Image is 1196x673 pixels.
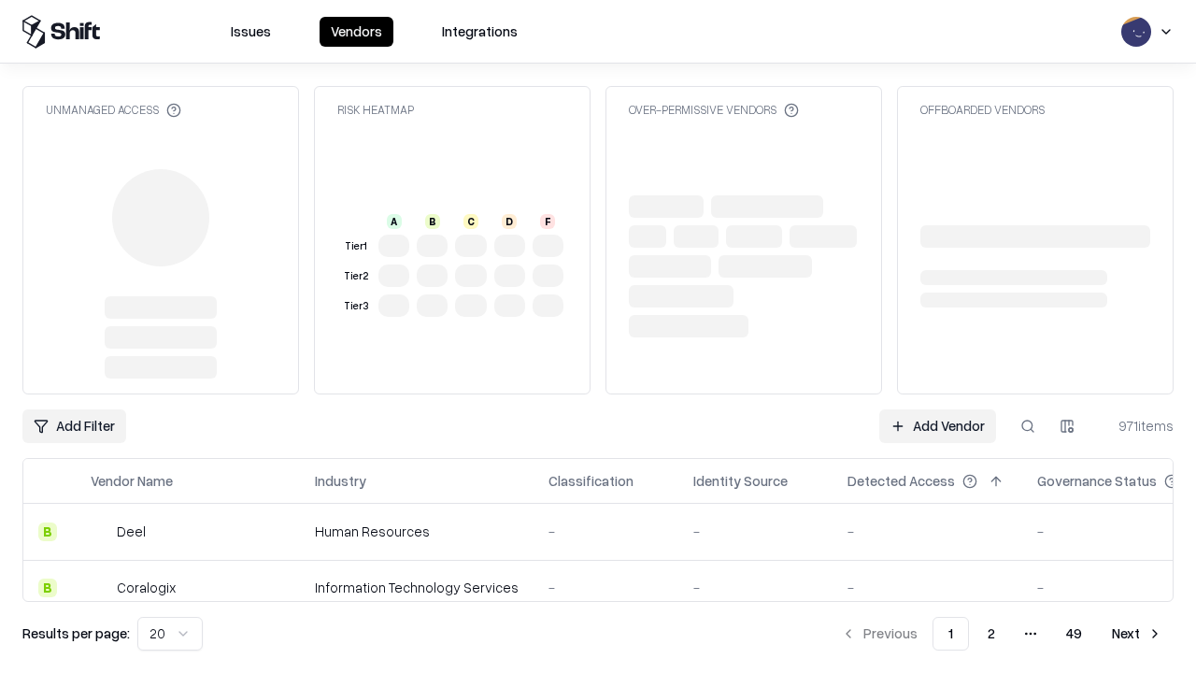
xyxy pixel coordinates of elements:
div: Governance Status [1037,471,1157,491]
div: Over-Permissive Vendors [629,102,799,118]
p: Results per page: [22,623,130,643]
div: Identity Source [693,471,788,491]
button: 1 [933,617,969,651]
div: Human Resources [315,522,519,541]
div: Vendor Name [91,471,173,491]
div: Tier 2 [341,268,371,284]
button: 49 [1051,617,1097,651]
div: F [540,214,555,229]
div: - [847,578,1007,597]
div: C [463,214,478,229]
div: - [548,578,663,597]
button: Vendors [320,17,393,47]
div: - [847,522,1007,541]
div: - [693,578,818,597]
div: Information Technology Services [315,578,519,597]
div: Coralogix [117,578,176,597]
button: Add Filter [22,409,126,443]
div: - [548,522,663,541]
div: Risk Heatmap [337,102,414,118]
nav: pagination [830,617,1174,651]
img: Deel [91,523,109,541]
div: A [387,214,402,229]
div: Unmanaged Access [46,102,181,118]
div: Deel [117,522,146,541]
img: Coralogix [91,579,109,597]
div: 971 items [1099,416,1174,436]
button: Integrations [431,17,529,47]
div: B [425,214,440,229]
div: Detected Access [847,471,955,491]
div: Classification [548,471,634,491]
div: Offboarded Vendors [920,102,1045,118]
button: Next [1101,617,1174,651]
div: D [502,214,517,229]
div: Tier 1 [341,238,371,254]
div: B [38,523,57,541]
div: B [38,579,57,597]
div: Tier 3 [341,298,371,314]
div: - [693,522,818,541]
button: 2 [973,617,1010,651]
div: Industry [315,471,366,491]
a: Add Vendor [879,409,996,443]
button: Issues [220,17,282,47]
